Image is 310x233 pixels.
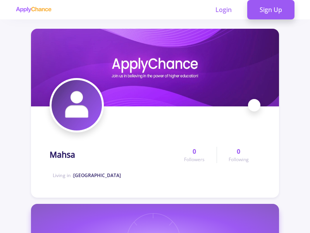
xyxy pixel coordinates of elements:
[50,150,75,160] h1: Mahsa
[53,172,121,179] span: Living in :
[193,147,196,156] span: 0
[172,147,216,163] a: 0Followers
[237,147,240,156] span: 0
[217,147,260,163] a: 0Following
[229,156,249,163] span: Following
[52,80,102,130] img: Mahsaavatar
[184,156,205,163] span: Followers
[31,29,279,106] img: Mahsacover image
[15,7,52,13] img: applychance logo text only
[73,172,121,179] span: [GEOGRAPHIC_DATA]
